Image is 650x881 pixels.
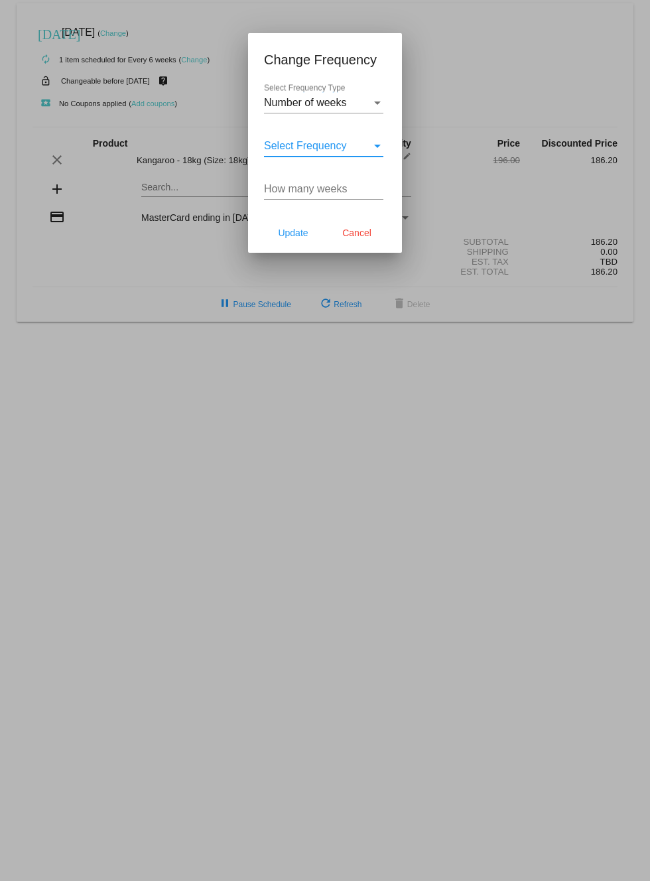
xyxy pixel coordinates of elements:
[264,140,347,151] span: Select Frequency
[278,228,308,238] span: Update
[264,97,383,109] mat-select: Select Frequency Type
[342,228,371,238] span: Cancel
[264,183,383,195] input: How many weeks
[264,221,322,245] button: Update
[264,97,347,108] span: Number of weeks
[264,49,386,70] h1: Change Frequency
[328,221,386,245] button: Cancel
[264,140,383,152] mat-select: Select Frequency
